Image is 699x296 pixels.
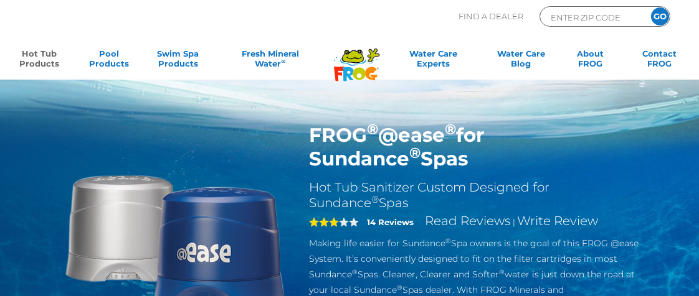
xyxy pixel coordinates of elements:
[352,268,358,276] sup: ®
[513,217,515,227] span: |
[388,49,478,73] a: Water CareExperts
[459,6,523,27] p: Find A Dealer
[651,7,669,25] input: GO
[499,268,505,276] sup: ®
[445,120,456,138] sup: ®
[409,144,421,162] sup: ®
[445,237,451,245] sup: ®
[309,217,339,227] span: 3
[367,217,414,227] strong: 14 Reviews
[221,49,320,73] a: Fresh MineralWater∞
[12,49,67,73] a: Hot TubProducts
[82,49,136,73] a: PoolProducts
[425,213,511,228] a: Read Reviews
[367,120,378,138] sup: ®
[309,123,640,170] h1: FROG @ease for Sundance Spas
[397,284,402,292] sup: ®
[371,193,379,205] sup: ®
[494,49,548,73] a: Water CareBlog
[632,49,687,73] a: ContactFROG
[327,32,386,81] img: Frog Products Logo
[309,180,640,211] h2: Hot Tub Sanitizer Custom Designed for Sundance Spas
[563,49,617,73] a: AboutFROG
[517,213,598,228] a: Write Review
[281,58,285,65] sup: ∞
[151,49,206,73] a: Swim SpaProducts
